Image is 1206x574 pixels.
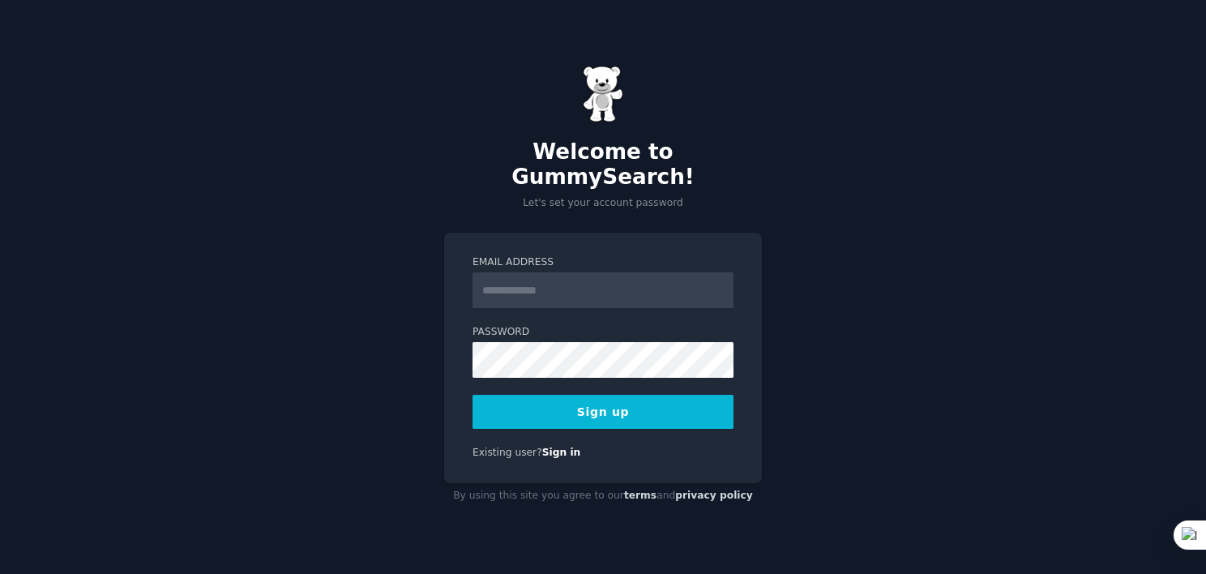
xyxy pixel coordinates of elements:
[624,490,656,501] a: terms
[473,395,733,429] button: Sign up
[675,490,753,501] a: privacy policy
[542,447,581,458] a: Sign in
[583,66,623,122] img: Gummy Bear
[473,447,542,458] span: Existing user?
[473,325,733,340] label: Password
[444,139,762,191] h2: Welcome to GummySearch!
[444,196,762,211] p: Let's set your account password
[473,255,733,270] label: Email Address
[444,483,762,509] div: By using this site you agree to our and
